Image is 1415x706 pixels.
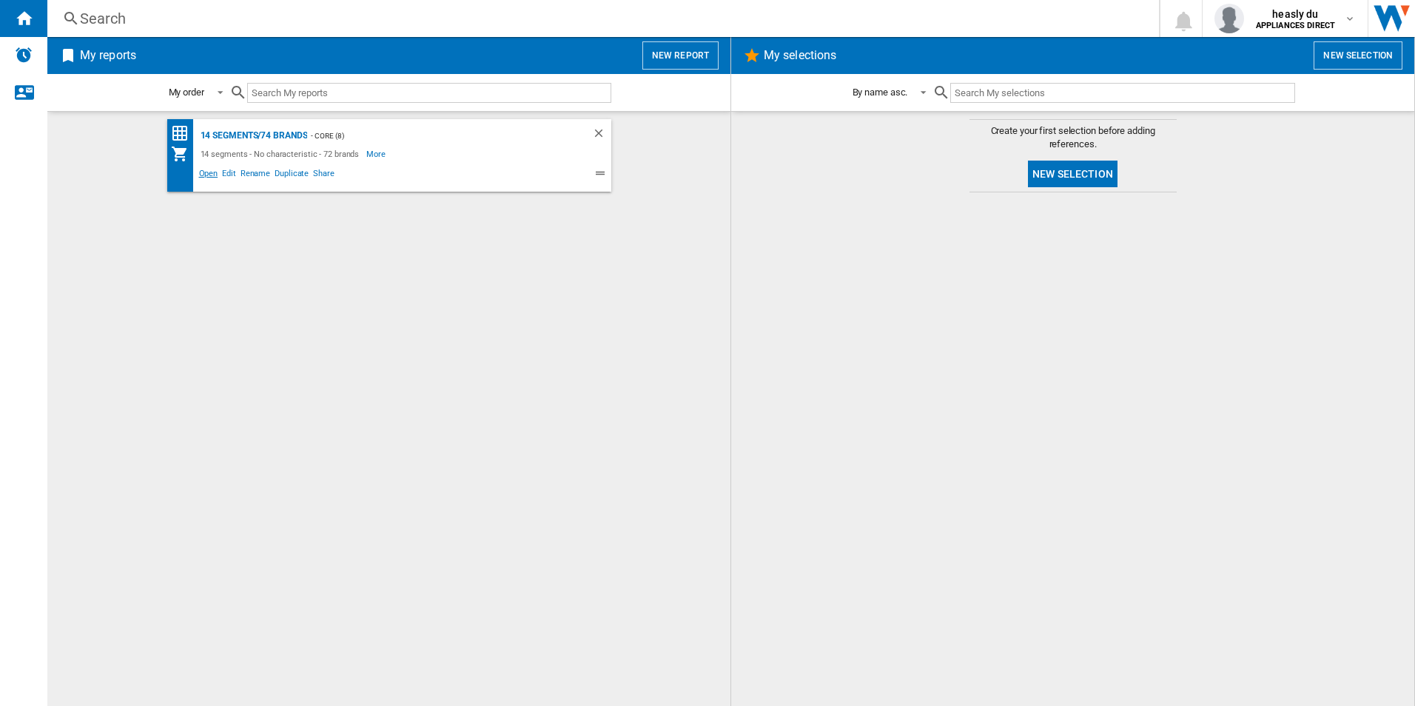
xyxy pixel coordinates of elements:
button: New selection [1314,41,1402,70]
button: New report [642,41,719,70]
div: Search [80,8,1120,29]
div: - Core (8) [307,127,562,145]
div: 14 segments - No characteristic - 72 brands [197,145,367,163]
span: Create your first selection before adding references. [969,124,1177,151]
span: Edit [220,167,238,184]
span: More [366,145,388,163]
h2: My selections [761,41,839,70]
div: My order [169,87,204,98]
div: Price Matrix [171,124,197,143]
span: Share [311,167,337,184]
img: alerts-logo.svg [15,46,33,64]
h2: My reports [77,41,139,70]
input: Search My selections [950,83,1294,103]
div: By name asc. [853,87,908,98]
b: APPLIANCES DIRECT [1256,21,1335,30]
span: Open [197,167,221,184]
button: New selection [1028,161,1117,187]
div: Delete [592,127,611,145]
span: heasly du [1256,7,1335,21]
div: My Assortment [171,145,197,163]
span: Duplicate [272,167,311,184]
img: profile.jpg [1214,4,1244,33]
input: Search My reports [247,83,611,103]
span: Rename [238,167,272,184]
div: 14 segments/74 brands [197,127,308,145]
